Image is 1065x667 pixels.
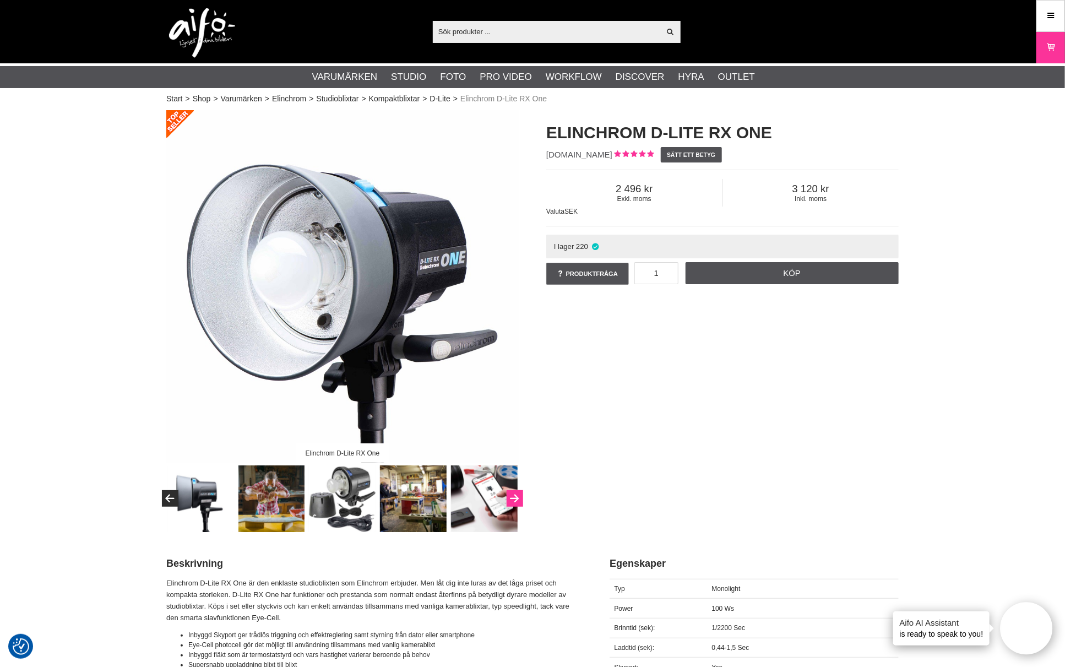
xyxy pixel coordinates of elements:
li: Eye-Cell photocell gör det möjligt till användning tillsammans med vanlig kamerablixt [188,640,582,650]
span: Monolight [712,585,741,593]
a: Köp [686,262,899,284]
div: is ready to speak to you! [893,611,990,646]
a: Varumärken [312,70,378,84]
a: Elinchrom [272,93,306,105]
a: Shop [193,93,211,105]
button: Samtyckesinställningar [13,637,29,657]
img: Elinchrom D-Lite RX One - Delar som ingår [309,465,376,532]
a: Start [166,93,183,105]
span: > [186,93,190,105]
img: Elinchrom D-Lite RX One - Snyggt ljus [238,465,305,532]
span: 1/2200 Sec [712,624,746,632]
a: Studio [391,70,426,84]
div: Elinchrom D-Lite RX One [296,443,389,463]
span: Valuta [546,208,564,215]
button: Next [507,490,523,507]
span: [DOMAIN_NAME] [546,150,612,159]
span: Power [615,605,633,612]
span: > [309,93,313,105]
span: Brinntid (sek): [615,624,655,632]
span: Laddtid (sek): [615,644,655,652]
i: I lager [591,242,600,251]
a: Varumärken [221,93,262,105]
a: Foto [440,70,466,84]
img: Revisit consent button [13,638,29,655]
span: > [265,93,269,105]
span: Typ [615,585,625,593]
span: > [213,93,218,105]
span: 220 [576,242,588,251]
span: > [422,93,427,105]
img: Kompakt studioblixt med proffsprestanda [380,465,447,532]
h2: Beskrivning [166,557,582,571]
li: Inbyggd fläkt som är termostatstyrd och vars hastighet varierar beroende på behov [188,650,582,660]
span: Exkl. moms [546,195,722,203]
span: I lager [554,242,574,251]
span: 3 120 [723,183,899,195]
div: Kundbetyg: 5.00 [612,149,654,161]
img: Elinchrom D-Lite RX One [166,110,519,463]
a: Kompaktblixtar [369,93,420,105]
img: logo.png [169,8,235,58]
span: 0,44-1,5 Sec [712,644,749,652]
a: Hyra [678,70,704,84]
a: Studioblixtar [317,93,359,105]
h1: Elinchrom D-Lite RX One [546,121,899,144]
a: Produktfråga [546,263,629,285]
span: Elinchrom D-Lite RX One [460,93,547,105]
span: Inkl. moms [723,195,899,203]
a: Sätt ett betyg [661,147,722,162]
li: Inbyggd Skyport ger trådlös triggning och effektreglering samt styrning från dator eller smartphone [188,630,582,640]
h4: Aifo AI Assistant [900,617,984,628]
img: Kompatibel med Elinchrom Bridge - App styrning [451,465,518,532]
span: > [362,93,366,105]
input: Sök produkter ... [433,23,660,40]
span: 100 Ws [712,605,735,612]
span: > [453,93,458,105]
a: Workflow [546,70,602,84]
a: D-Lite [430,93,450,105]
a: Outlet [718,70,755,84]
span: SEK [564,208,578,215]
p: Elinchrom D-Lite RX One är den enklaste studioblixten som Elinchrom erbjuder. Men låt dig inte lu... [166,578,582,623]
a: Discover [616,70,665,84]
span: 2 496 [546,183,722,195]
h2: Egenskaper [610,557,899,571]
a: Pro Video [480,70,531,84]
img: Elinchrom D-Lite One [167,465,234,532]
button: Previous [162,490,178,507]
